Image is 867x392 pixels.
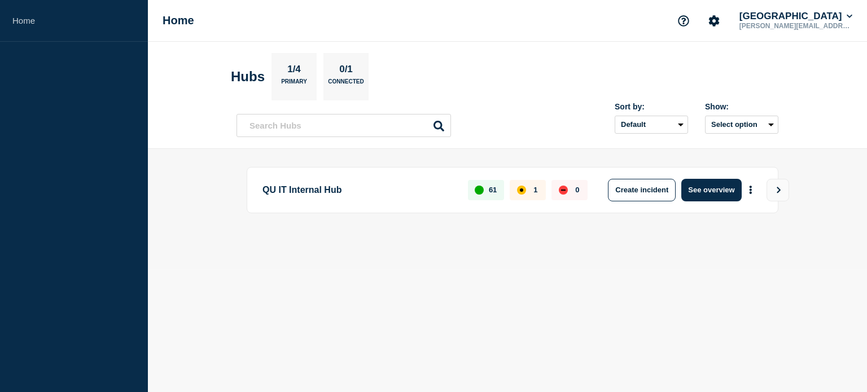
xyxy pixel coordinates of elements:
[743,179,758,200] button: More actions
[672,9,695,33] button: Support
[681,179,741,201] button: See overview
[328,78,364,90] p: Connected
[517,186,526,195] div: affected
[575,186,579,194] p: 0
[237,114,451,137] input: Search Hubs
[231,69,265,85] h2: Hubs
[163,14,194,27] h1: Home
[283,64,305,78] p: 1/4
[559,186,568,195] div: down
[702,9,726,33] button: Account settings
[281,78,307,90] p: Primary
[262,179,455,201] p: QU IT Internal Hub
[615,116,688,134] select: Sort by
[705,102,778,111] div: Show:
[705,116,778,134] button: Select option
[533,186,537,194] p: 1
[608,179,676,201] button: Create incident
[335,64,357,78] p: 0/1
[767,179,789,201] button: View
[737,11,855,22] button: [GEOGRAPHIC_DATA]
[737,22,855,30] p: [PERSON_NAME][EMAIL_ADDRESS][PERSON_NAME][DOMAIN_NAME]
[489,186,497,194] p: 61
[615,102,688,111] div: Sort by:
[475,186,484,195] div: up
